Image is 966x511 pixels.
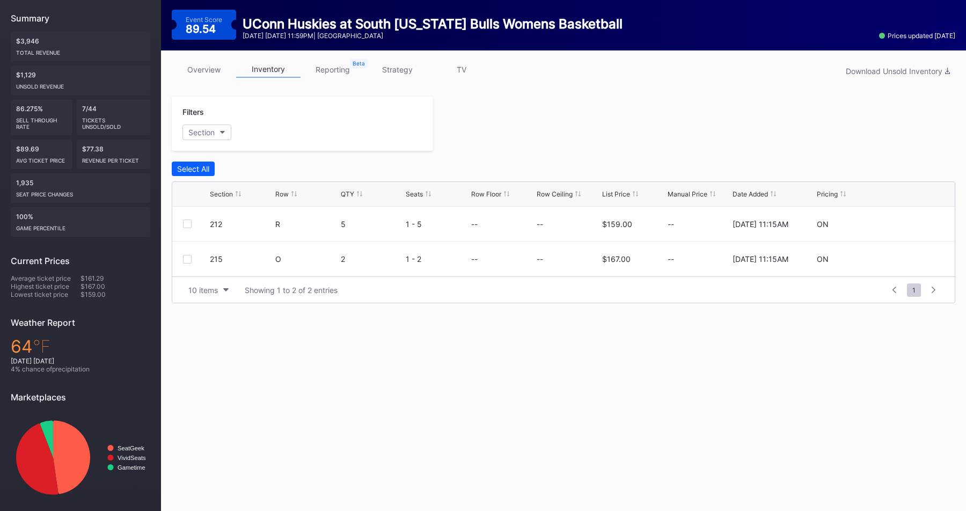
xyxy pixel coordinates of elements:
[11,32,150,61] div: $3,946
[11,65,150,95] div: $1,129
[11,290,80,298] div: Lowest ticket price
[186,16,222,24] div: Event Score
[182,107,422,116] div: Filters
[11,392,150,403] div: Marketplaces
[16,187,145,198] div: seat price changes
[188,128,215,137] div: Section
[733,254,788,264] div: [DATE] 11:15AM
[11,207,150,237] div: 100%
[77,140,150,169] div: $77.38
[11,365,150,373] div: 4 % chance of precipitation
[11,357,150,365] div: [DATE] [DATE]
[243,16,623,32] div: UConn Huskies at South [US_STATE] Bulls Womens Basketball
[733,220,788,229] div: [DATE] 11:15AM
[907,283,921,297] span: 1
[301,61,365,78] a: reporting
[602,220,632,229] div: $159.00
[11,411,150,505] svg: Chart title
[16,113,67,130] div: Sell Through Rate
[236,61,301,78] a: inventory
[80,282,150,290] div: $167.00
[341,190,354,198] div: QTY
[16,45,145,56] div: Total Revenue
[733,190,768,198] div: Date Added
[11,99,72,135] div: 86.275%
[879,32,955,40] div: Prices updated [DATE]
[118,445,144,451] text: SeatGeek
[602,254,631,264] div: $167.00
[11,173,150,203] div: 1,935
[82,113,145,130] div: Tickets Unsold/Sold
[406,190,423,198] div: Seats
[245,286,338,295] div: Showing 1 to 2 of 2 entries
[537,254,543,264] div: --
[80,274,150,282] div: $161.29
[537,220,543,229] div: --
[537,190,573,198] div: Row Ceiling
[16,221,145,231] div: Game percentile
[82,153,145,164] div: Revenue per ticket
[182,125,231,140] button: Section
[210,254,273,264] div: 215
[172,162,215,176] button: Select All
[406,254,469,264] div: 1 - 2
[471,254,478,264] div: --
[16,79,145,90] div: Unsold Revenue
[668,190,707,198] div: Manual Price
[77,99,150,135] div: 7/44
[840,64,955,78] button: Download Unsold Inventory
[602,190,630,198] div: List Price
[210,190,233,198] div: Section
[11,13,150,24] div: Summary
[341,254,404,264] div: 2
[817,190,838,198] div: Pricing
[471,190,501,198] div: Row Floor
[365,61,429,78] a: strategy
[11,255,150,266] div: Current Prices
[177,164,209,173] div: Select All
[172,61,236,78] a: overview
[817,254,829,264] div: ON
[668,220,730,229] div: --
[11,140,72,169] div: $89.69
[11,282,80,290] div: Highest ticket price
[243,32,623,40] div: [DATE] [DATE] 11:59PM | [GEOGRAPHIC_DATA]
[11,336,150,357] div: 64
[275,220,338,229] div: R
[471,220,478,229] div: --
[429,61,494,78] a: TV
[188,286,218,295] div: 10 items
[186,24,218,34] div: 89.54
[11,317,150,328] div: Weather Report
[183,283,234,297] button: 10 items
[275,254,338,264] div: O
[668,254,730,264] div: --
[341,220,404,229] div: 5
[275,190,289,198] div: Row
[11,274,80,282] div: Average ticket price
[33,336,50,357] span: ℉
[210,220,273,229] div: 212
[16,153,67,164] div: Avg ticket price
[80,290,150,298] div: $159.00
[406,220,469,229] div: 1 - 5
[118,455,146,461] text: VividSeats
[817,220,829,229] div: ON
[846,67,950,76] div: Download Unsold Inventory
[118,464,145,471] text: Gametime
